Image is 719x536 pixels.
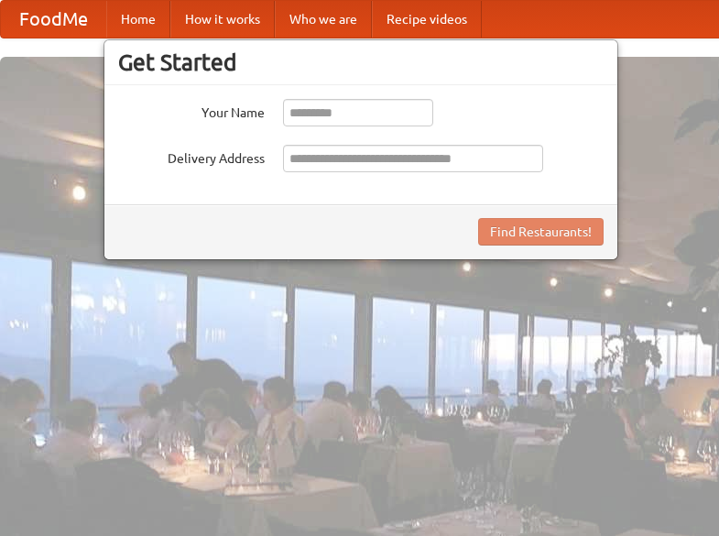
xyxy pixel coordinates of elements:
[275,1,372,38] a: Who we are
[478,218,604,246] button: Find Restaurants!
[118,49,604,76] h3: Get Started
[106,1,170,38] a: Home
[1,1,106,38] a: FoodMe
[372,1,482,38] a: Recipe videos
[118,145,265,168] label: Delivery Address
[118,99,265,122] label: Your Name
[170,1,275,38] a: How it works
